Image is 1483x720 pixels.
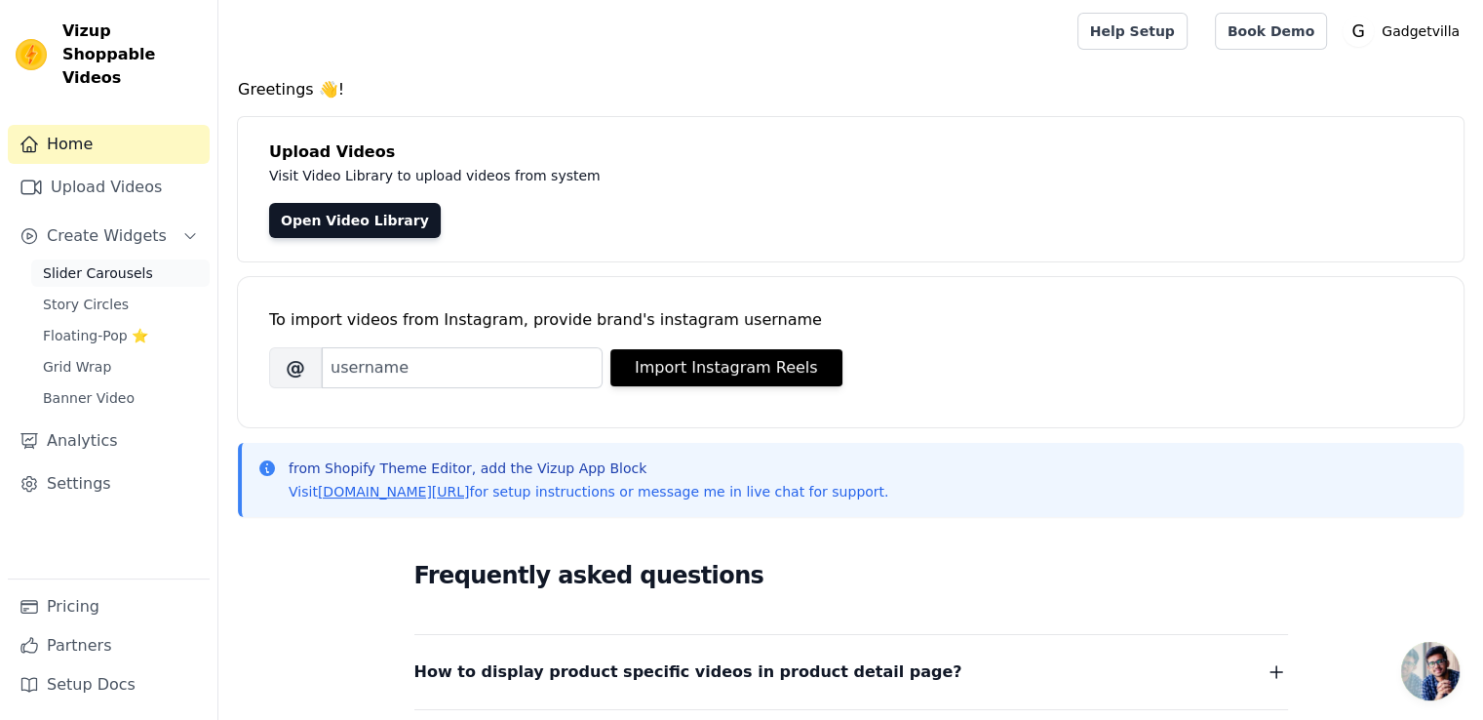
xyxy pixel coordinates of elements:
[16,39,47,70] img: Vizup
[8,168,210,207] a: Upload Videos
[43,263,153,283] span: Slider Carousels
[1077,13,1188,50] a: Help Setup
[43,388,135,408] span: Banner Video
[62,20,202,90] span: Vizup Shoppable Videos
[414,659,962,686] span: How to display product specific videos in product detail page?
[47,224,167,248] span: Create Widgets
[269,164,1143,187] p: Visit Video Library to upload videos from system
[1374,14,1467,49] p: Gadgetvilla
[8,587,210,626] a: Pricing
[1215,13,1327,50] a: Book Demo
[322,347,603,388] input: username
[289,459,888,478] p: from Shopify Theme Editor, add the Vizup App Block
[1401,642,1460,700] a: Open chat
[8,125,210,164] a: Home
[8,464,210,503] a: Settings
[269,140,1432,164] h4: Upload Videos
[238,78,1463,101] h4: Greetings 👋!
[414,659,1288,686] button: How to display product specific videos in product detail page?
[269,308,1432,332] div: To import videos from Instagram, provide brand's instagram username
[43,357,111,377] span: Grid Wrap
[289,482,888,501] p: Visit for setup instructions or message me in live chat for support.
[318,484,470,500] a: [DOMAIN_NAME][URL]
[31,322,210,349] a: Floating-Pop ⭐
[8,421,210,460] a: Analytics
[31,384,210,412] a: Banner Video
[8,626,210,665] a: Partners
[1351,21,1364,41] text: G
[1343,14,1467,49] button: G Gadgetvilla
[43,326,148,345] span: Floating-Pop ⭐
[31,291,210,318] a: Story Circles
[31,353,210,380] a: Grid Wrap
[269,203,441,238] a: Open Video Library
[269,347,322,388] span: @
[414,556,1288,595] h2: Frequently asked questions
[31,260,210,287] a: Slider Carousels
[610,349,842,386] button: Import Instagram Reels
[8,217,210,256] button: Create Widgets
[43,295,129,314] span: Story Circles
[8,665,210,704] a: Setup Docs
